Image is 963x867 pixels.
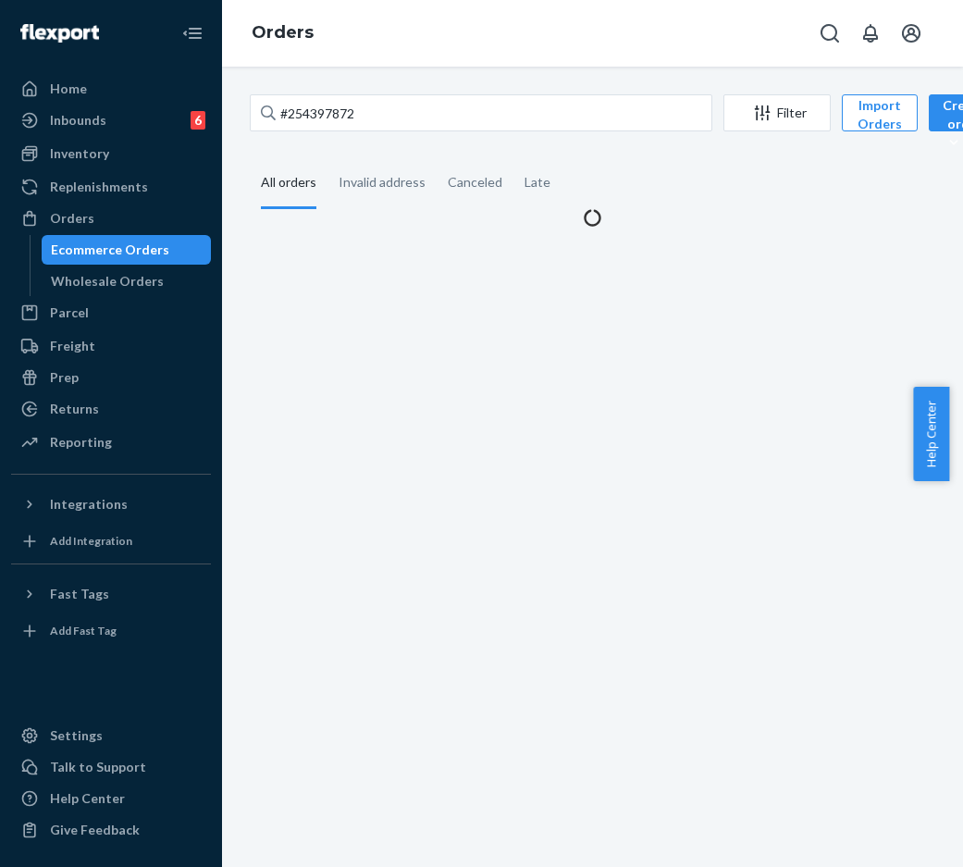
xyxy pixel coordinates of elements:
div: Add Integration [50,533,132,549]
div: Give Feedback [50,821,140,839]
a: Add Integration [11,526,211,556]
div: Talk to Support [50,758,146,776]
div: Late [525,158,550,206]
button: Give Feedback [11,815,211,845]
div: Parcel [50,303,89,322]
a: Home [11,74,211,104]
div: Returns [50,400,99,418]
a: Settings [11,721,211,750]
a: Reporting [11,427,211,457]
div: Ecommerce Orders [51,241,169,259]
button: Talk to Support [11,752,211,782]
a: Wholesale Orders [42,266,212,296]
div: Integrations [50,495,128,514]
div: 6 [191,111,205,130]
button: Open account menu [893,15,930,52]
button: Import Orders [842,94,918,131]
div: Orders [50,209,94,228]
div: Wholesale Orders [51,272,164,291]
div: Freight [50,337,95,355]
div: Add Fast Tag [50,623,117,638]
img: Flexport logo [20,24,99,43]
a: Freight [11,331,211,361]
div: Replenishments [50,178,148,196]
button: Open notifications [852,15,889,52]
a: Inventory [11,139,211,168]
a: Help Center [11,784,211,813]
button: Filter [723,94,831,131]
div: Invalid address [339,158,426,206]
button: Integrations [11,489,211,519]
div: Prep [50,368,79,387]
div: All orders [261,158,316,209]
a: Orders [252,22,314,43]
div: Inbounds [50,111,106,130]
input: Search orders [250,94,712,131]
div: Fast Tags [50,585,109,603]
div: Filter [724,104,830,122]
button: Help Center [913,387,949,481]
a: Orders [11,204,211,233]
div: Help Center [50,789,125,808]
ol: breadcrumbs [237,6,328,60]
div: Canceled [448,158,502,206]
a: Returns [11,394,211,424]
a: Ecommerce Orders [42,235,212,265]
div: Settings [50,726,103,745]
div: Reporting [50,433,112,452]
iframe: Opens a widget where you can chat to one of our agents [843,811,944,858]
div: Inventory [50,144,109,163]
a: Prep [11,363,211,392]
a: Add Fast Tag [11,616,211,646]
a: Inbounds6 [11,105,211,135]
button: Fast Tags [11,579,211,609]
div: Home [50,80,87,98]
button: Close Navigation [174,15,211,52]
a: Replenishments [11,172,211,202]
button: Open Search Box [811,15,848,52]
a: Parcel [11,298,211,328]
